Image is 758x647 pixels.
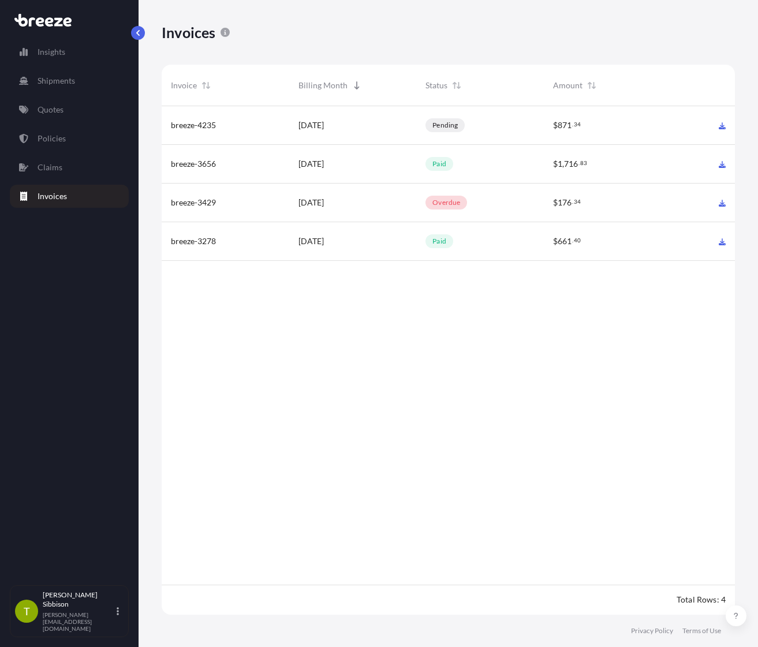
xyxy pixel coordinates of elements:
[162,23,216,42] p: Invoices
[671,65,735,106] div: Actions
[432,159,446,169] p: paid
[572,238,573,242] span: .
[553,160,558,168] span: $
[350,78,364,92] button: Sort
[298,235,324,247] span: [DATE]
[298,197,324,208] span: [DATE]
[38,46,65,58] p: Insights
[38,75,75,87] p: Shipments
[432,121,458,130] p: pending
[572,122,573,126] span: .
[553,80,582,91] span: Amount
[43,590,114,609] p: [PERSON_NAME] Sibbison
[585,78,599,92] button: Sort
[572,200,573,204] span: .
[171,80,197,91] span: Invoice
[574,122,581,126] span: 34
[450,78,464,92] button: Sort
[562,160,564,168] span: ,
[558,121,572,129] span: 871
[38,104,64,115] p: Quotes
[10,127,129,150] a: Policies
[432,198,460,207] p: overdue
[199,78,213,92] button: Sort
[171,235,216,247] span: breeze-3278
[558,160,562,168] span: 1
[574,200,581,204] span: 34
[578,161,580,165] span: .
[38,190,67,202] p: Invoices
[298,119,324,131] span: [DATE]
[10,69,129,92] a: Shipments
[682,626,721,635] a: Terms of Use
[43,611,114,632] p: [PERSON_NAME][EMAIL_ADDRESS][DOMAIN_NAME]
[574,238,581,242] span: 40
[298,158,324,170] span: [DATE]
[171,197,216,208] span: breeze-3429
[553,121,558,129] span: $
[425,80,447,91] span: Status
[677,594,726,605] div: Total Rows: 4
[298,80,348,91] span: Billing Month
[38,162,62,173] p: Claims
[432,237,446,246] p: paid
[580,161,587,165] span: 83
[171,158,216,170] span: breeze-3656
[10,156,129,179] a: Claims
[564,160,578,168] span: 716
[10,98,129,121] a: Quotes
[10,40,129,63] a: Insights
[171,119,216,131] span: breeze-4235
[631,626,673,635] a: Privacy Policy
[38,133,66,144] p: Policies
[10,185,129,208] a: Invoices
[558,237,572,245] span: 661
[553,237,558,245] span: $
[558,199,572,207] span: 176
[24,605,30,617] span: T
[553,199,558,207] span: $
